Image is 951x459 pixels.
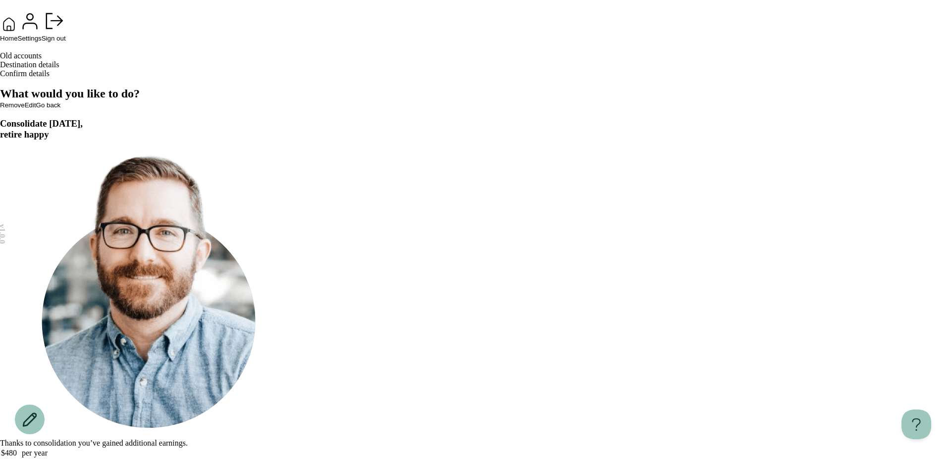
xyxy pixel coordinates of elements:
[42,35,66,42] span: Sign out
[22,449,64,458] td: per year
[25,101,36,109] button: Edit
[42,9,66,42] button: Sign out
[18,35,42,42] span: Settings
[901,410,931,439] iframe: Toggle Customer Support
[36,101,61,109] button: Go back
[1,449,21,458] td: $ 480
[18,9,42,42] button: Settings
